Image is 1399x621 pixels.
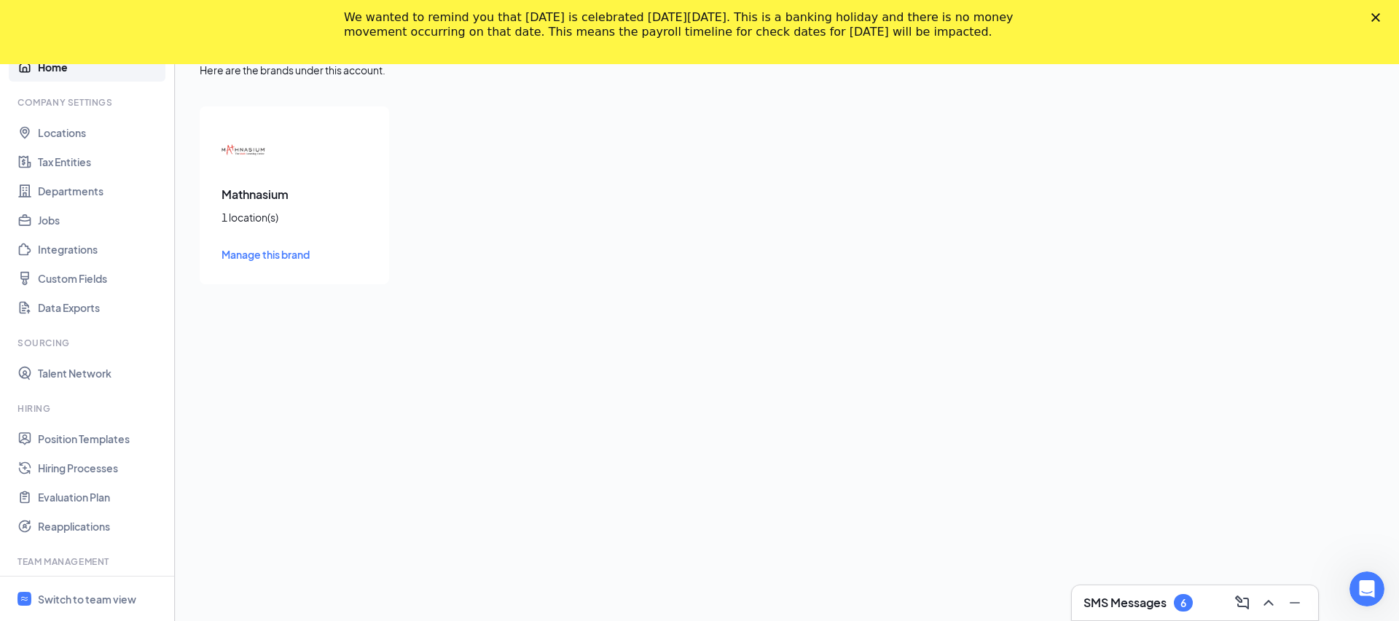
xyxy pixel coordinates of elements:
[222,248,310,261] span: Manage this brand
[38,147,162,176] a: Tax Entities
[1180,597,1186,609] div: 6
[1083,595,1167,611] h3: SMS Messages
[38,52,162,82] a: Home
[38,512,162,541] a: Reapplications
[1349,571,1384,606] iframe: Intercom live chat
[17,96,160,109] div: Company Settings
[38,118,162,147] a: Locations
[222,210,367,224] div: 1 location(s)
[38,235,162,264] a: Integrations
[38,453,162,483] a: Hiring Processes
[17,337,160,349] div: Sourcing
[1286,594,1304,612] svg: Minimize
[344,10,1032,39] div: We wanted to remind you that [DATE] is celebrated [DATE][DATE]. This is a banking holiday and the...
[1283,591,1306,614] button: Minimize
[1234,594,1251,612] svg: ComposeMessage
[222,128,265,172] img: Mathnasium logo
[38,293,162,322] a: Data Exports
[38,483,162,512] a: Evaluation Plan
[38,359,162,388] a: Talent Network
[38,206,162,235] a: Jobs
[222,187,367,203] h3: Mathnasium
[17,555,160,568] div: Team Management
[1260,594,1277,612] svg: ChevronUp
[38,592,136,606] div: Switch to team view
[17,402,160,415] div: Hiring
[222,246,367,262] a: Manage this brand
[38,176,162,206] a: Departments
[1231,591,1254,614] button: ComposeMessage
[200,63,1374,77] div: Here are the brands under this account.
[38,424,162,453] a: Position Templates
[1371,13,1386,22] div: Close
[20,594,29,604] svg: WorkstreamLogo
[38,264,162,293] a: Custom Fields
[1257,591,1280,614] button: ChevronUp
